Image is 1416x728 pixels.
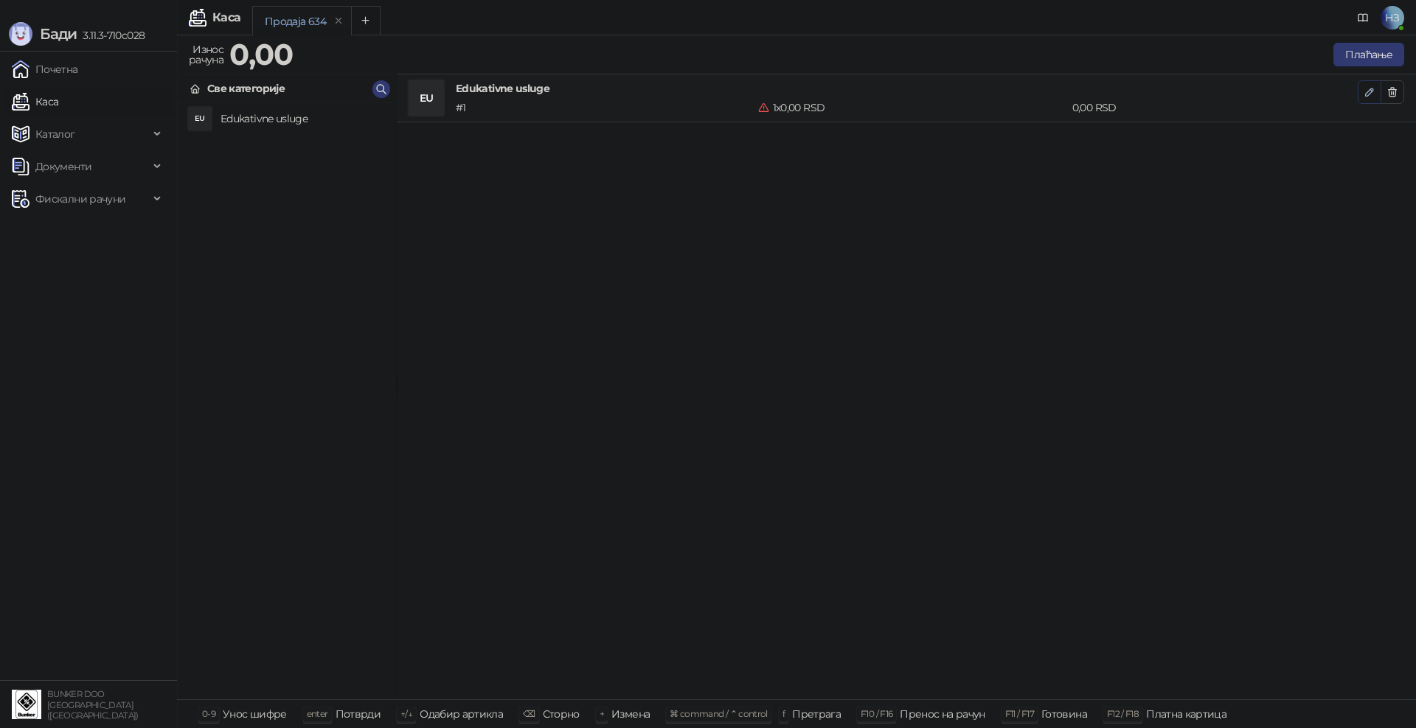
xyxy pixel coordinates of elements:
button: Плаћање [1333,43,1404,66]
img: Logo [9,22,32,46]
a: Почетна [12,55,78,84]
div: Продаја 634 [265,13,326,29]
small: BUNKER DOO [GEOGRAPHIC_DATA] ([GEOGRAPHIC_DATA]) [47,689,139,721]
div: Платна картица [1146,704,1226,724]
div: EU [409,80,444,116]
div: Одабир артикла [420,704,503,724]
span: ↑/↓ [400,708,412,719]
span: F10 / F16 [861,708,892,719]
strong: 0,00 [229,36,293,72]
span: F12 / F18 [1107,708,1139,719]
span: 0-9 [202,708,215,719]
div: Измена [611,704,650,724]
span: Каталог [35,119,75,149]
div: Претрага [792,704,841,724]
span: ⌘ command / ⌃ control [670,708,768,719]
h4: Edukativne usluge [456,80,1358,97]
div: Потврди [336,704,381,724]
div: Унос шифре [223,704,287,724]
button: remove [329,15,348,27]
div: 0,00 RSD [1069,99,1361,116]
span: enter [307,708,328,719]
h4: Edukativne usluge [221,107,384,130]
button: Add tab [351,6,381,35]
div: Каса [212,12,240,24]
div: # 1 [453,99,755,116]
div: 1 x 0,00 RSD [755,99,1069,116]
span: Бади [40,25,77,43]
img: 64x64-companyLogo-d200c298-da26-4023-afd4-f376f589afb5.jpeg [12,690,41,719]
div: Готовина [1041,704,1087,724]
span: Документи [35,152,91,181]
a: Документација [1351,6,1375,29]
span: f [782,708,785,719]
div: Пренос на рачун [900,704,985,724]
span: Фискални рачуни [35,184,125,214]
span: ⌫ [523,708,535,719]
span: НЗ [1381,6,1404,29]
a: Каса [12,87,58,116]
span: + [600,708,604,719]
span: 3.11.3-710c028 [77,29,145,42]
span: F11 / F17 [1005,708,1034,719]
div: Све категорије [207,80,285,97]
div: Износ рачуна [186,40,226,69]
div: EU [188,107,212,130]
div: grid [178,103,396,699]
div: Сторно [543,704,580,724]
